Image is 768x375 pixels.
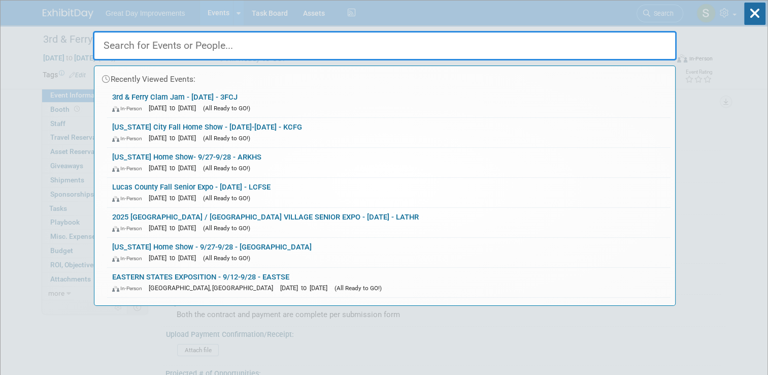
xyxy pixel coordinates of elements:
span: [DATE] to [DATE] [149,104,201,112]
span: (All Ready to GO!) [335,285,382,292]
span: (All Ready to GO!) [203,255,250,262]
span: (All Ready to GO!) [203,135,250,142]
input: Search for Events or People... [93,31,677,60]
span: [DATE] to [DATE] [149,194,201,202]
span: In-Person [112,135,147,142]
span: [DATE] to [DATE] [149,224,201,232]
span: (All Ready to GO!) [203,225,250,232]
a: [US_STATE] Home Show- 9/27-9/28 - ARKHS In-Person [DATE] to [DATE] (All Ready to GO!) [107,148,670,177]
div: Recently Viewed Events: [99,66,670,88]
span: In-Person [112,105,147,112]
span: (All Ready to GO!) [203,105,250,112]
span: In-Person [112,225,147,232]
span: (All Ready to GO!) [203,195,250,202]
a: Lucas County Fall Senior Expo - [DATE] - LCFSE In-Person [DATE] to [DATE] (All Ready to GO!) [107,178,670,207]
span: (All Ready to GO!) [203,165,250,172]
a: 3rd & Ferry Clam Jam - [DATE] - 3FCJ In-Person [DATE] to [DATE] (All Ready to GO!) [107,88,670,117]
span: [GEOGRAPHIC_DATA], [GEOGRAPHIC_DATA] [149,284,278,292]
span: [DATE] to [DATE] [149,254,201,262]
span: [DATE] to [DATE] [280,284,332,292]
span: In-Person [112,255,147,262]
span: In-Person [112,195,147,202]
span: [DATE] to [DATE] [149,164,201,172]
span: In-Person [112,165,147,172]
a: [US_STATE] City Fall Home Show - [DATE]-[DATE] - KCFG In-Person [DATE] to [DATE] (All Ready to GO!) [107,118,670,147]
a: EASTERN STATES EXPOSITION - 9/12-9/28 - EASTSE In-Person [GEOGRAPHIC_DATA], [GEOGRAPHIC_DATA] [DA... [107,268,670,297]
span: In-Person [112,285,147,292]
span: [DATE] to [DATE] [149,134,201,142]
a: [US_STATE] Home Show - 9/27-9/28 - [GEOGRAPHIC_DATA] In-Person [DATE] to [DATE] (All Ready to GO!) [107,238,670,267]
a: 2025 [GEOGRAPHIC_DATA] / [GEOGRAPHIC_DATA] VILLAGE SENIOR EXPO - [DATE] - LATHR In-Person [DATE] ... [107,208,670,237]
